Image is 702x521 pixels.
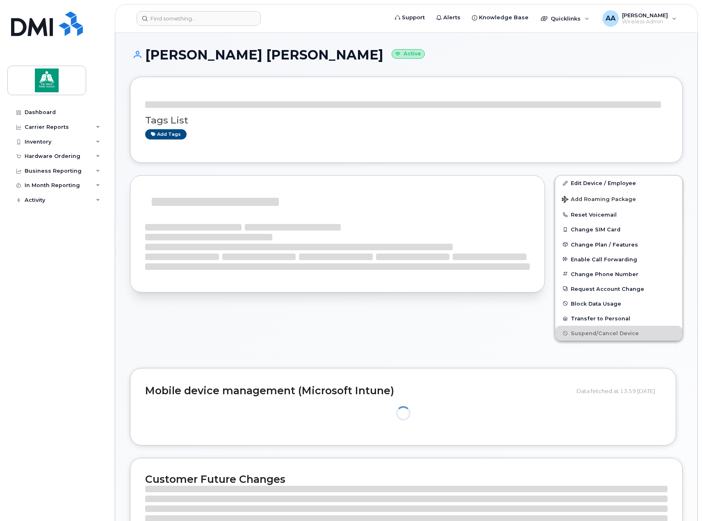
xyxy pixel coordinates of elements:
div: Data fetched at 13:59 [DATE] [577,383,661,399]
button: Suspend/Cancel Device [555,326,682,340]
button: Add Roaming Package [555,190,682,207]
button: Transfer to Personal [555,311,682,326]
span: Enable Call Forwarding [571,256,637,262]
button: Change SIM Card [555,222,682,237]
h2: Customer Future Changes [145,473,668,485]
a: Add tags [145,129,187,139]
small: Active [392,49,425,59]
h2: Mobile device management (Microsoft Intune) [145,385,570,397]
button: Reset Voicemail [555,207,682,222]
a: Edit Device / Employee [555,176,682,190]
span: Change Plan / Features [571,241,638,247]
button: Change Plan / Features [555,237,682,252]
button: Change Phone Number [555,267,682,281]
span: Suspend/Cancel Device [571,330,639,336]
span: Add Roaming Package [562,196,636,204]
button: Enable Call Forwarding [555,252,682,267]
h1: [PERSON_NAME] [PERSON_NAME] [130,48,683,62]
button: Block Data Usage [555,296,682,311]
button: Request Account Change [555,281,682,296]
h3: Tags List [145,115,668,126]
